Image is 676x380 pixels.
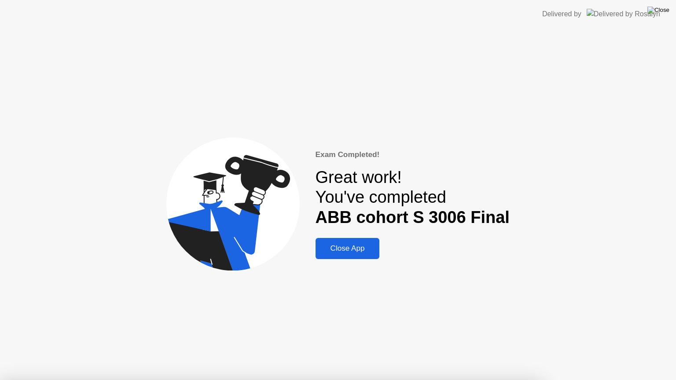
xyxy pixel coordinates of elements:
[647,7,669,14] img: Close
[316,168,510,228] div: Great work! You've completed
[587,9,660,19] img: Delivered by Rosalyn
[316,149,510,161] div: Exam Completed!
[318,244,377,253] div: Close App
[316,208,510,227] b: ABB cohort S 3006 Final
[542,9,581,19] div: Delivered by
